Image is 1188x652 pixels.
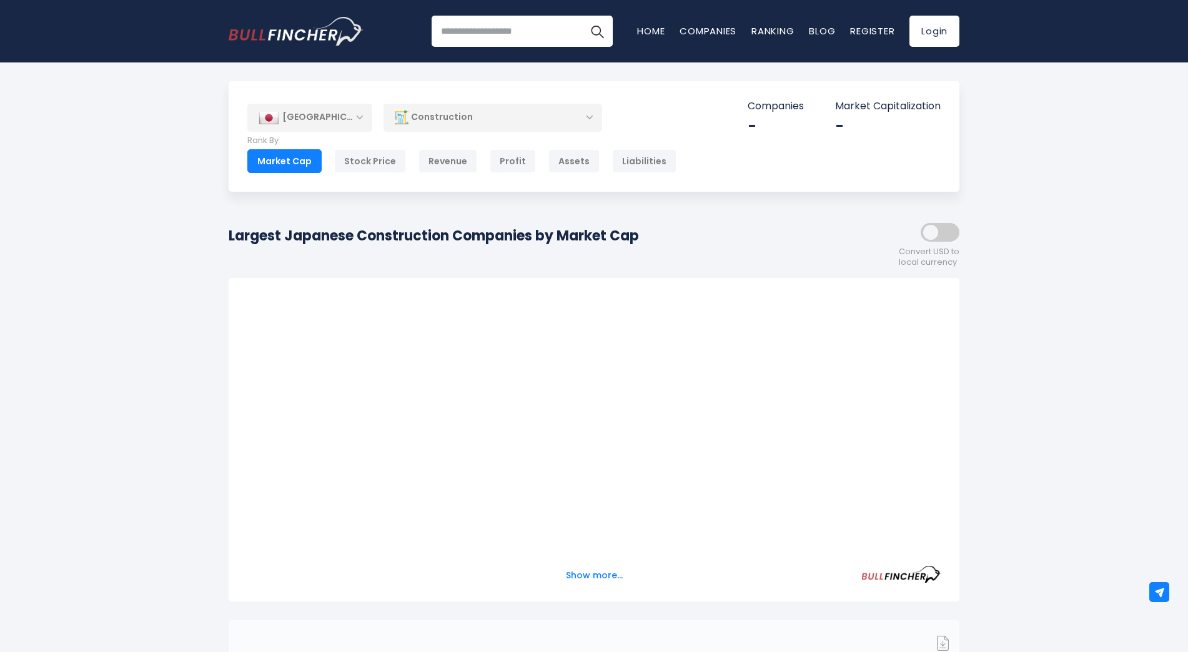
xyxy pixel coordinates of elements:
div: Assets [548,149,600,173]
p: Market Capitalization [835,100,941,113]
img: Bullfincher logo [229,17,364,46]
a: Home [637,24,665,37]
div: Profit [490,149,536,173]
div: Market Cap [247,149,322,173]
a: Login [909,16,959,47]
div: - [835,116,941,136]
a: Go to homepage [229,17,363,46]
p: Companies [748,100,804,113]
h1: Largest Japanese Construction Companies by Market Cap [229,225,639,246]
div: Stock Price [334,149,406,173]
a: Blog [809,24,835,37]
div: Liabilities [612,149,676,173]
a: Ranking [751,24,794,37]
button: Show more... [558,565,630,586]
div: Revenue [418,149,477,173]
span: Convert USD to local currency [899,247,959,268]
a: Companies [680,24,736,37]
div: [GEOGRAPHIC_DATA] [247,104,372,131]
div: Construction [384,103,602,132]
p: Rank By [247,136,676,146]
a: Register [850,24,894,37]
button: Search [582,16,613,47]
div: - [748,116,804,136]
